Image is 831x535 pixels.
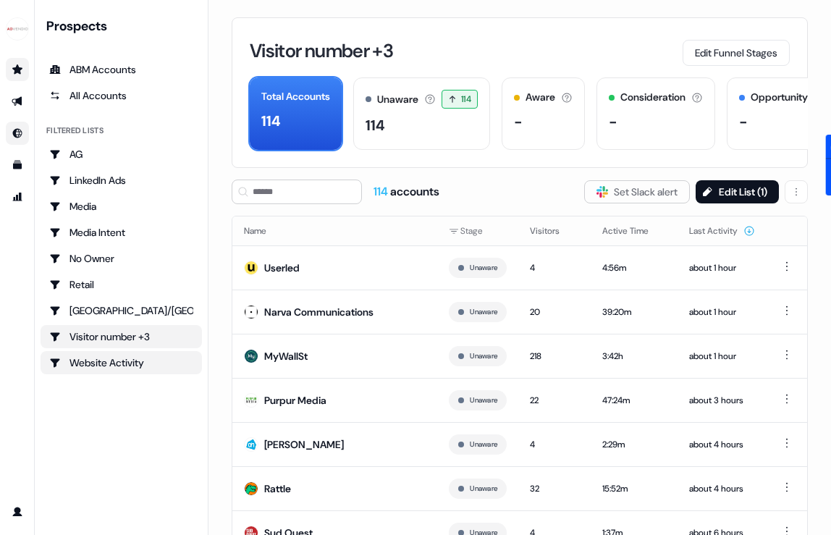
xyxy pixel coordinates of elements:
div: 3:42h [602,349,666,363]
div: 4 [530,261,579,275]
div: 114 [261,110,281,132]
a: Go to Retail [41,273,202,296]
div: 15:52m [602,481,666,496]
div: 114 [366,114,385,136]
a: ABM Accounts [41,58,202,81]
div: about 1 hour [689,349,755,363]
a: Go to attribution [6,185,29,208]
div: - [514,111,523,132]
a: Go to Inbound [6,122,29,145]
a: Go to templates [6,153,29,177]
h3: Visitor number +3 [250,41,393,60]
div: Website Activity [49,355,193,370]
div: LinkedIn Ads [49,173,193,188]
button: Unaware [470,350,497,363]
div: Purpur Media [264,393,326,408]
span: 114 [374,184,390,199]
button: Active Time [602,218,666,244]
a: Go to AG [41,143,202,166]
button: Set Slack alert [584,180,690,203]
span: 114 [461,92,471,106]
a: Go to USA/Canada [41,299,202,322]
button: Unaware [470,482,497,495]
div: 218 [530,349,579,363]
div: Opportunity [751,90,808,105]
a: Go to prospects [6,58,29,81]
div: All Accounts [49,88,193,103]
div: 2:29m [602,437,666,452]
a: Go to Media Intent [41,221,202,244]
div: Unaware [377,92,418,107]
div: 39:20m [602,305,666,319]
div: [PERSON_NAME] [264,437,344,452]
div: - [739,111,748,132]
button: Unaware [470,306,497,319]
div: Prospects [46,17,202,35]
div: Consideration [620,90,686,105]
button: Last Activity [689,218,755,244]
button: Edit List (1) [696,180,779,203]
div: 4:56m [602,261,666,275]
a: Go to outbound experience [6,90,29,113]
div: Stage [449,224,507,238]
div: 32 [530,481,579,496]
a: Go to profile [6,500,29,523]
div: Total Accounts [261,89,330,104]
div: Visitor number +3 [49,329,193,344]
a: Go to Media [41,195,202,218]
div: Narva Communications [264,305,374,319]
div: No Owner [49,251,193,266]
button: Unaware [470,394,497,407]
div: Userled [264,261,300,275]
div: 22 [530,393,579,408]
div: accounts [374,184,439,200]
div: 4 [530,437,579,452]
div: 20 [530,305,579,319]
div: - [609,111,617,132]
div: AG [49,147,193,161]
a: Go to Website Activity [41,351,202,374]
div: about 1 hour [689,261,755,275]
div: 47:24m [602,393,666,408]
div: Aware [526,90,555,105]
div: Rattle [264,481,291,496]
button: Edit Funnel Stages [683,40,790,66]
button: Unaware [470,261,497,274]
th: Name [232,216,437,245]
div: about 4 hours [689,481,755,496]
button: Visitors [530,218,577,244]
a: Go to Visitor number +3 [41,325,202,348]
div: Media [49,199,193,214]
a: All accounts [41,84,202,107]
a: Go to No Owner [41,247,202,270]
a: Go to LinkedIn Ads [41,169,202,192]
button: Unaware [470,438,497,451]
div: MyWallSt [264,349,308,363]
div: [GEOGRAPHIC_DATA]/[GEOGRAPHIC_DATA] [49,303,193,318]
div: Filtered lists [46,125,104,137]
div: Retail [49,277,193,292]
div: ABM Accounts [49,62,193,77]
div: about 1 hour [689,305,755,319]
div: about 4 hours [689,437,755,452]
div: about 3 hours [689,393,755,408]
div: Media Intent [49,225,193,240]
